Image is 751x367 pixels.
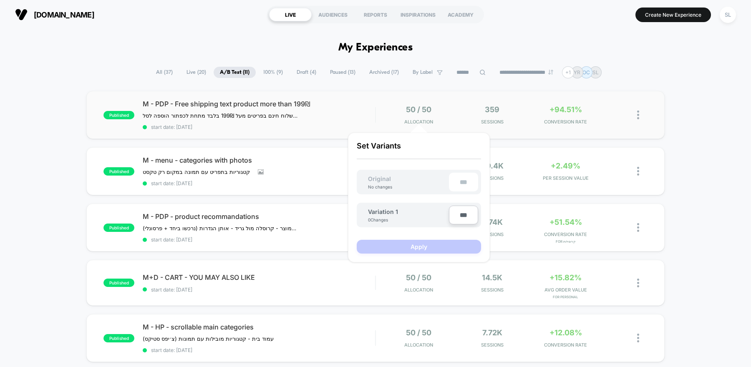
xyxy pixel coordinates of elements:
[143,180,375,186] span: start date: [DATE]
[582,69,590,75] p: OC
[458,119,527,125] span: Sessions
[549,218,582,226] span: +51.54%
[290,67,323,78] span: Draft ( 4 )
[143,168,252,175] span: קטגוריות בתפריט עם תמונה במקום רק טקסט
[717,6,738,23] button: SL
[103,111,134,119] span: published
[637,223,639,232] img: close
[15,8,28,21] img: Visually logo
[180,67,212,78] span: Live ( 20 )
[637,279,639,287] img: close
[406,328,431,337] span: 50 / 50
[143,323,375,331] span: M - HP - scrollable main categories
[404,119,433,125] span: Allocation
[413,69,433,75] span: By Label
[406,105,431,114] span: 50 / 50
[324,67,362,78] span: Paused ( 13 )
[150,67,179,78] span: All ( 37 )
[439,8,482,21] div: ACADEMY
[354,8,397,21] div: REPORTS
[143,225,297,231] span: ניסוי על תצוגת המלצות בעמוד מוצר - קרוסלה מול גריד - אותן הגדרות (נרכשו ביחד + פרסונלי)
[482,273,502,282] span: 14.5k
[635,8,711,22] button: Create New Experience
[13,8,97,21] button: [DOMAIN_NAME]
[257,67,289,78] span: 100% ( 9 )
[143,273,375,282] span: M+D - CART - YOU MAY ALSO LIKE
[531,295,600,299] span: for personal
[143,124,375,130] span: start date: [DATE]
[143,156,375,164] span: M - menu - categories with photos
[404,342,433,348] span: Allocation
[592,69,599,75] p: SL
[531,175,600,181] span: PER SESSION VALUE
[562,66,574,78] div: + 1
[531,287,600,293] span: AVG ORDER VALUE
[637,334,639,342] img: close
[549,328,582,337] span: +12.08%
[143,335,274,342] span: עמוד בית - קטגוריות מובילות עם תמונות (צ׳יפס סטיקס)
[360,184,401,189] div: No changes
[357,240,481,254] button: Apply
[143,236,375,243] span: start date: [DATE]
[214,67,256,78] span: A/B Test ( 11 )
[720,7,736,23] div: SL
[103,224,134,232] span: published
[368,217,393,222] div: 0 Changes
[312,8,354,21] div: AUDIENCES
[482,328,502,337] span: 7.72k
[458,287,527,293] span: Sessions
[103,334,134,342] span: published
[574,69,580,75] p: YR
[34,10,94,19] span: [DOMAIN_NAME]
[143,347,375,353] span: start date: [DATE]
[360,175,399,182] span: Original
[368,208,398,215] span: Variation 1
[531,239,600,244] span: for קרוסלות
[406,273,431,282] span: 50 / 50
[269,8,312,21] div: LIVE
[485,105,499,114] span: 359
[548,70,553,75] img: end
[549,273,582,282] span: +15.82%
[357,141,481,159] p: Set Variants
[103,279,134,287] span: published
[531,342,600,348] span: CONVERSION RATE
[549,105,582,114] span: +94.51%
[531,119,600,125] span: CONVERSION RATE
[397,8,439,21] div: INSPIRATIONS
[143,112,297,119] span: טקסט - מגיע לך משלוח חינם בפריטים מעל 199₪ בלבד מתחת לכפתור הוספה לסל
[143,100,375,108] span: M - PDP - Free shipping text product more than 199₪
[338,42,413,54] h1: My Experiences
[404,287,433,293] span: Allocation
[458,342,527,348] span: Sessions
[143,212,375,221] span: M - PDP - product recommandations
[551,161,580,170] span: +2.49%
[143,287,375,293] span: start date: [DATE]
[531,231,600,237] span: CONVERSION RATE
[103,167,134,176] span: published
[637,111,639,119] img: close
[637,167,639,176] img: close
[363,67,405,78] span: Archived ( 17 )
